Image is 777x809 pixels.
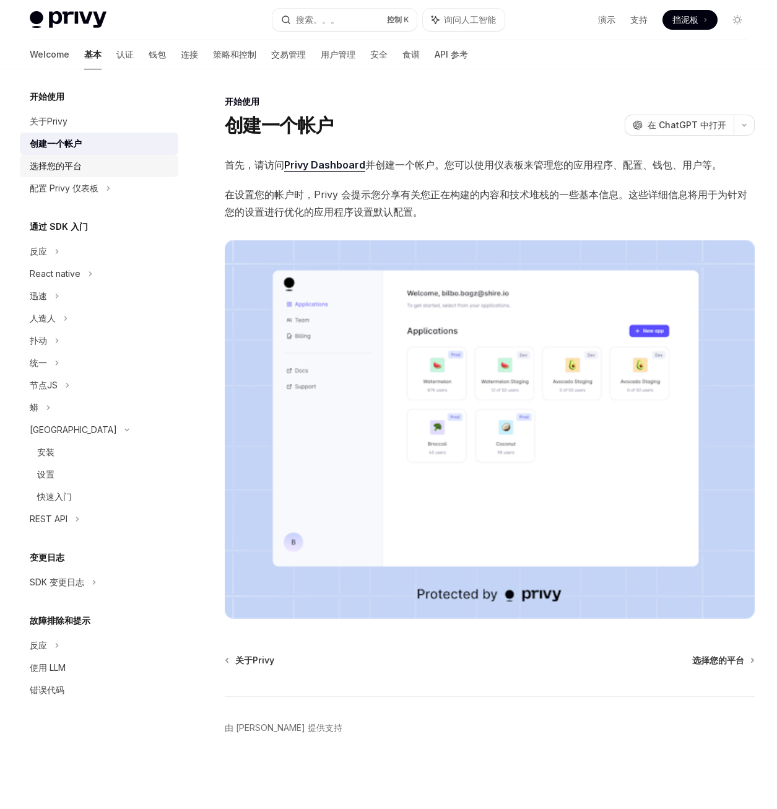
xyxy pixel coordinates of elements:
[284,159,365,172] a: Privy Dashboard
[235,654,274,667] span: 关于Privy
[20,110,178,133] a: 关于Privy
[30,136,82,151] div: 创建一个帐户
[20,155,178,177] a: 选择您的平台
[30,181,98,196] div: 配置 Privy 仪表板
[30,11,106,28] img: 灯光标志
[30,422,117,437] div: [GEOGRAPHIC_DATA]
[30,575,84,590] div: SDK 变更日志
[370,40,388,69] a: 安全
[402,48,420,61] font: 食谱
[30,550,64,565] h5: 变更日志
[213,40,256,69] a: 策略和控制
[225,722,342,734] a: 由 [PERSON_NAME] 提供支持
[444,14,496,26] span: 询问人工智能
[30,311,56,326] div: 人造人
[435,40,468,69] a: API 参考
[387,15,409,25] span: 控制 K
[30,289,47,304] div: 迅速
[181,48,198,61] font: 连接
[84,40,102,69] a: 基本
[272,9,417,31] button: 搜索。。。控制 K
[20,657,178,679] a: 使用 LLM
[37,467,54,482] div: 设置
[321,40,355,69] a: 用户管理
[271,40,306,69] a: 交易管理
[116,40,134,69] a: 认证
[20,441,178,463] a: 安装
[84,48,102,61] font: 基本
[20,133,178,155] a: 创建一个帐户
[662,10,718,30] a: 挡泥板
[30,244,47,259] div: 反应
[672,14,698,26] span: 挡泥板
[30,333,47,348] div: 扑动
[30,613,90,628] h5: 故障排除和提示
[181,40,198,69] a: 连接
[30,378,58,393] div: 节点JS
[435,48,468,61] font: API 参考
[271,48,306,61] font: 交易管理
[370,48,388,61] font: 安全
[37,445,54,460] div: 安装
[692,654,744,667] span: 选择您的平台
[20,679,178,701] a: 错误代码
[402,40,420,69] a: 食谱
[116,48,134,61] font: 认证
[30,219,88,234] h5: 通过 SDK 入门
[30,683,64,697] div: 错误代码
[321,48,355,61] font: 用户管理
[30,114,67,129] div: 关于Privy
[296,12,339,27] div: 搜索。。。
[30,356,47,370] div: 统一
[225,156,755,173] span: 首先，请访问 并创建一个帐户。您可以使用仪表板来管理您的应用程序、配置、钱包、用户等。
[20,486,178,508] a: 快速入门
[30,159,82,173] div: 选择您的平台
[30,266,80,281] div: React native
[625,115,734,136] button: 在 ChatGPT 中打开
[20,463,178,486] a: 设置
[30,512,67,527] div: REST API
[692,654,753,667] a: 选择您的平台
[225,114,334,136] h1: 创建一个帐户
[630,14,648,26] a: 支持
[30,400,38,415] div: 蟒
[225,186,755,221] span: 在设置您的帐户时，Privy 会提示您分享有关您正在构建的内容和技术堆栈的一些基本信息。这些详细信息将用于为针对您的设置进行优化的应用程序设置默认配置。
[225,95,755,108] div: 开始使用
[37,489,72,504] div: 快速入门
[30,89,64,104] h5: 开始使用
[648,119,726,131] span: 在 ChatGPT 中打开
[30,638,47,653] div: 反应
[149,40,166,69] a: 钱包
[30,40,69,69] a: Welcome
[423,9,505,31] button: 询问人工智能
[598,14,615,26] a: 演示
[149,48,166,61] font: 钱包
[213,48,256,61] font: 策略和控制
[226,654,274,667] a: 关于Privy
[727,10,747,30] button: 切换深色模式
[225,240,755,619] img: 图片/Dash.png
[30,660,66,675] div: 使用 LLM
[30,48,69,61] font: Welcome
